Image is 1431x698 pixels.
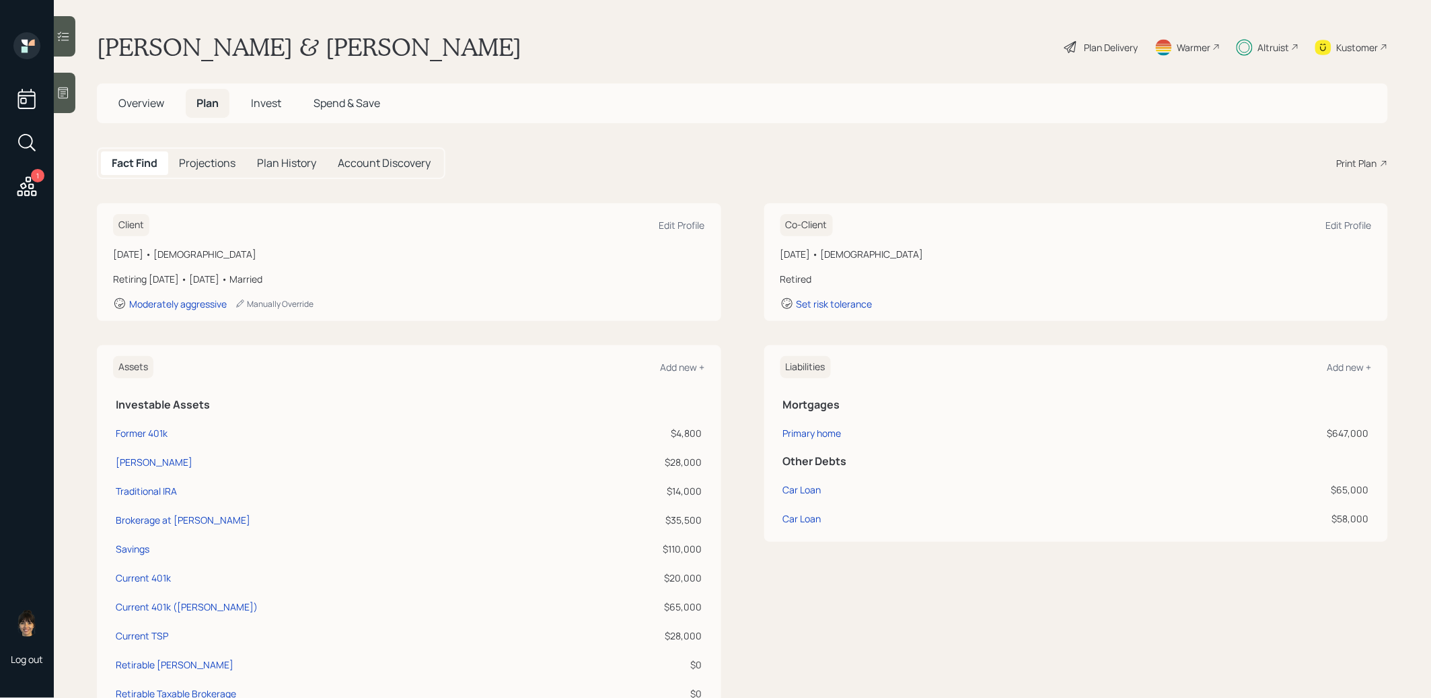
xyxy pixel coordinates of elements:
[129,298,227,310] div: Moderately aggressive
[780,356,831,378] h6: Liabilities
[116,629,168,643] div: Current TSP
[251,96,281,110] span: Invest
[561,484,702,498] div: $14,000
[1327,361,1372,374] div: Add new +
[118,96,164,110] span: Overview
[116,542,149,556] div: Savings
[561,455,702,469] div: $28,000
[1326,219,1372,232] div: Edit Profile
[797,298,873,310] div: Set risk tolerance
[314,96,380,110] span: Spend & Save
[116,426,168,440] div: Former 401k
[196,96,219,110] span: Plan
[783,512,821,526] div: Car Loan
[561,571,702,585] div: $20,000
[116,600,258,614] div: Current 401k ([PERSON_NAME])
[783,398,1370,411] h5: Mortgages
[561,513,702,527] div: $35,500
[338,157,431,170] h5: Account Discovery
[31,169,44,182] div: 1
[1124,512,1369,526] div: $58,000
[783,426,842,440] div: Primary home
[116,398,702,411] h5: Investable Assets
[561,629,702,643] div: $28,000
[11,653,43,666] div: Log out
[116,571,171,585] div: Current 401k
[780,247,1372,261] div: [DATE] • [DEMOGRAPHIC_DATA]
[1124,426,1369,440] div: $647,000
[1085,40,1138,55] div: Plan Delivery
[116,513,250,527] div: Brokerage at [PERSON_NAME]
[257,157,316,170] h5: Plan History
[179,157,235,170] h5: Projections
[235,298,314,310] div: Manually Override
[116,455,192,469] div: [PERSON_NAME]
[1258,40,1290,55] div: Altruist
[113,247,705,261] div: [DATE] • [DEMOGRAPHIC_DATA]
[780,272,1372,286] div: Retired
[113,272,705,286] div: Retiring [DATE] • [DATE] • Married
[97,32,521,62] h1: [PERSON_NAME] & [PERSON_NAME]
[780,214,833,236] h6: Co-Client
[1177,40,1211,55] div: Warmer
[1337,156,1377,170] div: Print Plan
[116,484,177,498] div: Traditional IRA
[112,157,157,170] h5: Fact Find
[561,542,702,556] div: $110,000
[113,356,153,378] h6: Assets
[561,658,702,672] div: $0
[13,610,40,637] img: treva-nostdahl-headshot.png
[1124,483,1369,497] div: $65,000
[659,219,705,232] div: Edit Profile
[783,455,1370,468] h5: Other Debts
[783,483,821,497] div: Car Loan
[113,214,149,236] h6: Client
[116,658,233,672] div: Retirable [PERSON_NAME]
[661,361,705,374] div: Add new +
[1337,40,1379,55] div: Kustomer
[561,426,702,440] div: $4,800
[561,600,702,614] div: $65,000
